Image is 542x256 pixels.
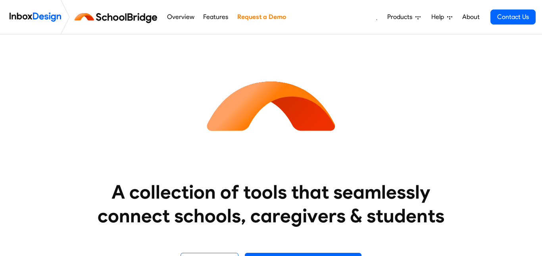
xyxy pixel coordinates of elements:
[387,12,415,22] span: Products
[200,34,342,177] img: icon_schoolbridge.svg
[83,180,459,228] heading: A collection of tools that seamlessly connect schools, caregivers & students
[384,9,424,25] a: Products
[201,9,231,25] a: Features
[235,9,288,25] a: Request a Demo
[431,12,447,22] span: Help
[460,9,482,25] a: About
[490,9,536,25] a: Contact Us
[165,9,196,25] a: Overview
[428,9,456,25] a: Help
[73,8,162,27] img: schoolbridge logo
